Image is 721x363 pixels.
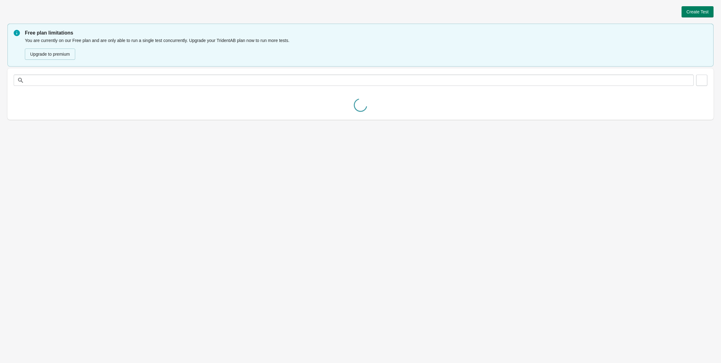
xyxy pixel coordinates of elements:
[25,29,707,37] p: Free plan limitations
[687,9,709,14] span: Create Test
[25,49,75,60] button: Upgrade to premium
[6,338,26,357] iframe: chat widget
[682,6,714,17] button: Create Test
[25,37,707,60] div: You are currently on our Free plan and are only able to run a single test concurrently. Upgrade y...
